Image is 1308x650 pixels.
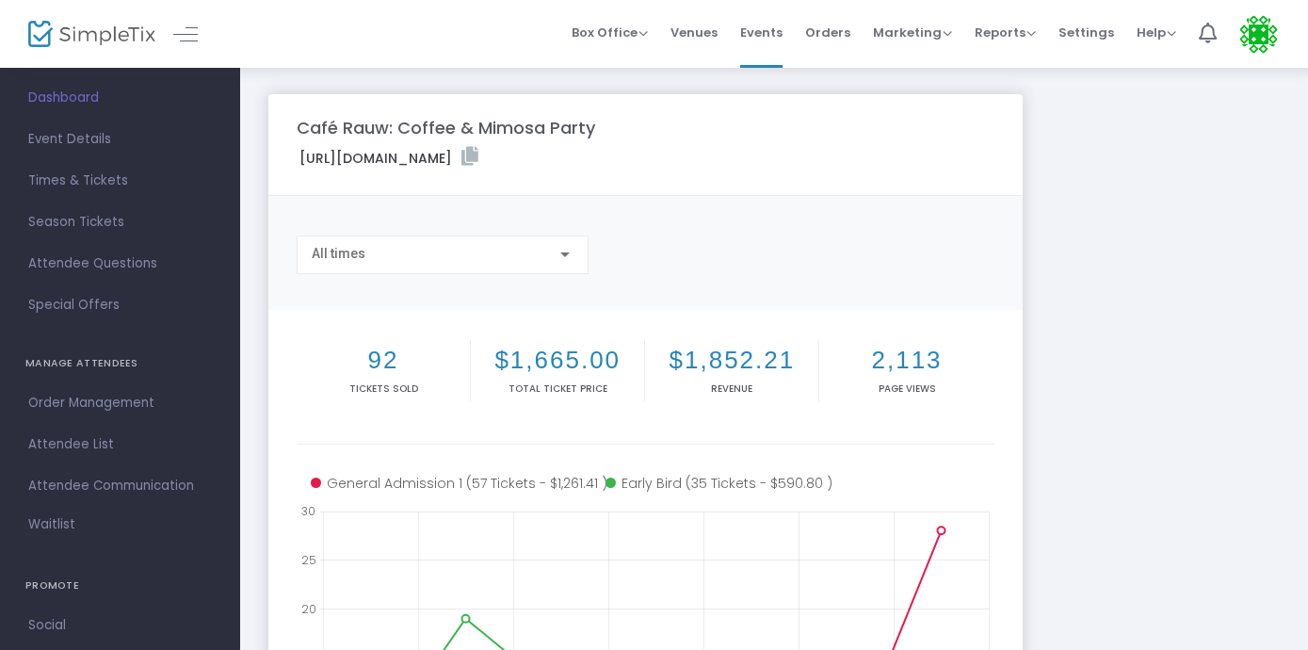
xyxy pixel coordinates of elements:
[28,432,212,457] span: Attendee List
[28,169,212,193] span: Times & Tickets
[301,503,315,519] text: 30
[297,115,595,140] m-panel-title: Café Rauw: Coffee & Mimosa Party
[28,210,212,235] span: Season Tickets
[649,346,815,375] h2: $1,852.21
[740,8,783,57] span: Events
[28,515,75,534] span: Waitlist
[28,474,212,498] span: Attendee Communication
[805,8,850,57] span: Orders
[299,147,478,169] label: [URL][DOMAIN_NAME]
[475,382,640,396] p: Total Ticket Price
[301,600,316,616] text: 20
[823,382,990,396] p: Page Views
[1137,24,1176,41] span: Help
[28,293,212,317] span: Special Offers
[300,382,466,396] p: Tickets sold
[28,127,212,152] span: Event Details
[25,567,215,605] h4: PROMOTE
[28,391,212,415] span: Order Management
[28,252,212,276] span: Attendee Questions
[572,24,648,41] span: Box Office
[475,346,640,375] h2: $1,665.00
[670,8,718,57] span: Venues
[28,86,212,110] span: Dashboard
[28,613,212,638] span: Social
[873,24,952,41] span: Marketing
[1058,8,1114,57] span: Settings
[25,345,215,382] h4: MANAGE ATTENDEES
[975,24,1036,41] span: Reports
[823,346,990,375] h2: 2,113
[300,346,466,375] h2: 92
[649,382,815,396] p: Revenue
[301,551,316,567] text: 25
[312,246,365,261] span: All times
